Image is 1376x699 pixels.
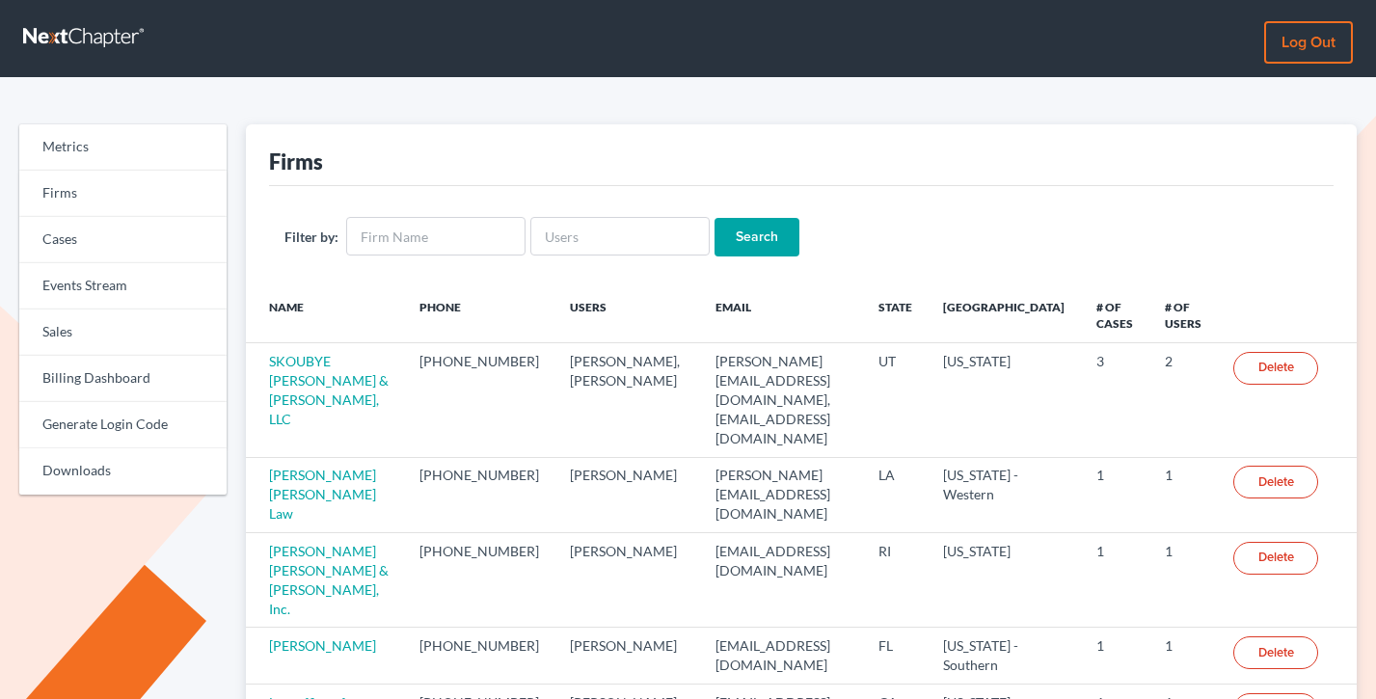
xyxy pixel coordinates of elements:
td: [PERSON_NAME] [554,628,700,684]
td: [PERSON_NAME][EMAIL_ADDRESS][DOMAIN_NAME] [700,457,864,532]
td: [US_STATE] [928,533,1081,628]
td: [US_STATE] - Southern [928,628,1081,684]
td: [US_STATE] [928,343,1081,457]
a: Delete [1233,636,1318,669]
td: UT [863,343,928,457]
input: Search [715,218,799,256]
th: # of Cases [1081,287,1149,343]
td: 1 [1149,628,1218,684]
a: Generate Login Code [19,402,227,448]
a: Sales [19,309,227,356]
a: [PERSON_NAME] [269,637,376,654]
td: [PERSON_NAME] [554,533,700,628]
td: [PHONE_NUMBER] [404,628,554,684]
a: Events Stream [19,263,227,309]
a: Delete [1233,352,1318,385]
a: Delete [1233,542,1318,575]
td: 2 [1149,343,1218,457]
td: 1 [1149,533,1218,628]
input: Users [530,217,710,255]
a: Firms [19,171,227,217]
th: # of Users [1149,287,1218,343]
a: Log out [1264,21,1353,64]
a: Cases [19,217,227,263]
td: 1 [1081,457,1149,532]
td: [PHONE_NUMBER] [404,343,554,457]
input: Firm Name [346,217,526,255]
th: Users [554,287,700,343]
td: LA [863,457,928,532]
td: 1 [1081,628,1149,684]
td: [EMAIL_ADDRESS][DOMAIN_NAME] [700,533,864,628]
td: RI [863,533,928,628]
td: [PERSON_NAME], [PERSON_NAME] [554,343,700,457]
td: 3 [1081,343,1149,457]
th: Phone [404,287,554,343]
td: [EMAIL_ADDRESS][DOMAIN_NAME] [700,628,864,684]
td: [PERSON_NAME][EMAIL_ADDRESS][DOMAIN_NAME], [EMAIL_ADDRESS][DOMAIN_NAME] [700,343,864,457]
a: Metrics [19,124,227,171]
td: [US_STATE] - Western [928,457,1081,532]
th: State [863,287,928,343]
th: Email [700,287,864,343]
a: SKOUBYE [PERSON_NAME] & [PERSON_NAME], LLC [269,353,389,427]
div: Firms [269,148,323,175]
a: Downloads [19,448,227,495]
td: 1 [1081,533,1149,628]
td: [PERSON_NAME] [554,457,700,532]
a: Delete [1233,466,1318,498]
td: FL [863,628,928,684]
th: [GEOGRAPHIC_DATA] [928,287,1081,343]
a: [PERSON_NAME] [PERSON_NAME] Law [269,467,376,522]
label: Filter by: [284,227,338,247]
th: Name [246,287,405,343]
td: 1 [1149,457,1218,532]
td: [PHONE_NUMBER] [404,533,554,628]
a: [PERSON_NAME] [PERSON_NAME] & [PERSON_NAME], Inc. [269,543,389,617]
a: Billing Dashboard [19,356,227,402]
td: [PHONE_NUMBER] [404,457,554,532]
